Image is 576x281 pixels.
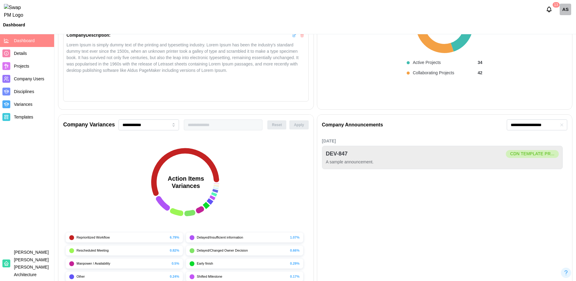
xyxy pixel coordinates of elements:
[290,261,299,266] div: 0.29%
[290,235,299,240] div: 1.07%
[413,70,454,76] div: Collaborating Projects
[544,4,554,15] button: Notifications
[326,150,348,158] div: DEV-847
[14,38,35,43] span: Dashboard
[170,248,179,253] div: 0.82%
[197,274,288,279] div: Shifted Milestone
[478,59,483,66] div: 34
[63,121,115,129] div: Company Variances
[413,59,441,66] div: Active Projects
[14,115,33,119] span: Templates
[76,261,169,266] div: Manpower / Availability
[290,248,299,253] div: 0.66%
[14,89,34,94] span: Disciplines
[170,235,179,240] div: 6.79%
[560,4,571,15] a: Amanda Spear
[67,42,305,74] div: Lorem Ipsum is simply dummy text of the printing and typesetting industry. Lorem Ipsum has been t...
[14,76,44,81] span: Company Users
[14,102,32,107] span: Variances
[197,261,288,266] div: Early finish
[172,261,179,266] div: 0.5%
[76,274,168,279] div: Other
[170,274,179,279] div: 0.24%
[76,248,168,253] div: Rescheduled Meeting
[67,32,110,39] div: Company Description:
[3,23,25,27] div: Dashboard
[14,51,27,56] span: Details
[4,4,28,19] img: Swap PM Logo
[14,250,49,277] span: [PERSON_NAME] [PERSON_NAME] [PERSON_NAME] Architecture
[76,235,168,240] div: Reprioritized Workflow
[322,121,383,129] div: Company Announcements
[14,64,29,69] span: Projects
[326,159,559,166] div: A sample announcement.
[560,4,571,15] div: AS
[290,274,299,279] div: 0.17%
[510,151,554,157] div: CDN template Pr...
[478,70,483,76] div: 42
[197,248,288,253] div: Delayed/Changed Owner Decision
[197,235,288,240] div: Delayed/Insufficient information
[552,2,559,8] div: 13
[322,138,563,145] div: [DATE]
